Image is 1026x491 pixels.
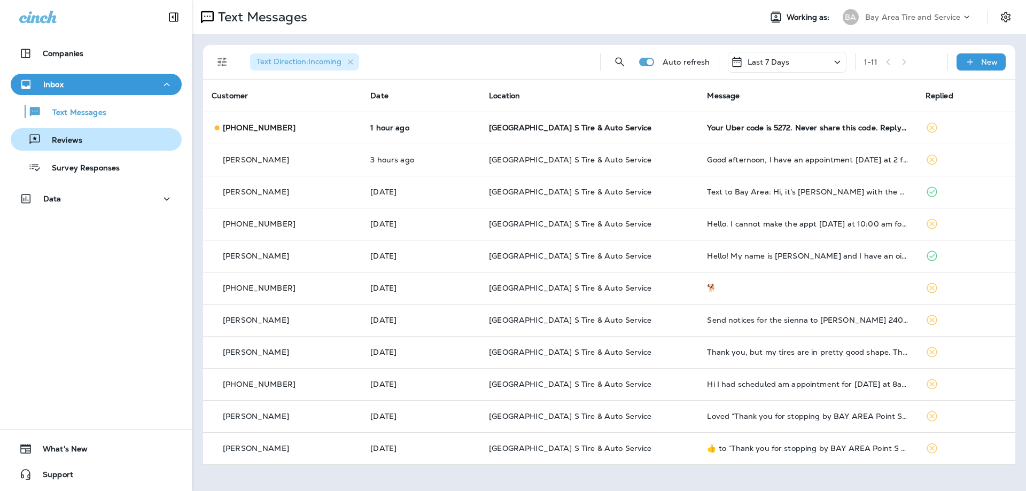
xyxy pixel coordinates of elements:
[489,251,651,261] span: [GEOGRAPHIC_DATA] S Tire & Auto Service
[707,284,908,292] div: 🐕
[489,91,520,100] span: Location
[707,220,908,228] div: Hello. I cannot make the appt tomorrow at 10:00 am for oil change.
[707,444,908,453] div: ​👍​ to “ Thank you for stopping by BAY AREA Point S Tire & Auto Service! If you're happy with the...
[370,316,472,324] p: Sep 12, 2025 10:06 AM
[42,108,106,118] p: Text Messages
[250,53,359,71] div: Text Direction:Incoming
[707,188,908,196] div: Text to Bay Area: Hi, it’s Dan Landry with the 2019 Impreza, we’ve owned it since new. Never in a...
[43,194,61,203] p: Data
[489,379,651,389] span: [GEOGRAPHIC_DATA] S Tire & Auto Service
[748,58,790,66] p: Last 7 Days
[707,316,908,324] div: Send notices for the sienna to Paul 2404265586
[43,49,83,58] p: Companies
[489,155,651,165] span: [GEOGRAPHIC_DATA] S Tire & Auto Service
[223,220,296,228] p: [PHONE_NUMBER]
[11,156,182,178] button: Survey Responses
[223,380,296,388] p: [PHONE_NUMBER]
[223,188,289,196] p: [PERSON_NAME]
[707,380,908,388] div: Hi I had scheduled am appointment for Monday at 8am. Can I reschedule that for Wednesday with a t...
[370,284,472,292] p: Sep 12, 2025 05:58 PM
[370,188,472,196] p: Sep 16, 2025 07:54 AM
[11,100,182,123] button: Text Messages
[256,57,341,66] span: Text Direction : Incoming
[370,252,472,260] p: Sep 14, 2025 08:21 PM
[707,252,908,260] div: Hello! My name is Magdalena and I have an oil change & all 4 tire replacement for my 2017 Honda A...
[707,155,908,164] div: Good afternoon, I have an appointment today at 2 for an oil change, unfortunately I won't be able...
[223,348,289,356] p: [PERSON_NAME]
[489,187,651,197] span: [GEOGRAPHIC_DATA] S Tire & Auto Service
[489,411,651,421] span: [GEOGRAPHIC_DATA] S Tire & Auto Service
[489,443,651,453] span: [GEOGRAPHIC_DATA] S Tire & Auto Service
[43,80,64,89] p: Inbox
[41,136,82,146] p: Reviews
[159,6,189,28] button: Collapse Sidebar
[370,123,472,132] p: Sep 17, 2025 01:52 PM
[223,155,289,164] p: [PERSON_NAME]
[214,9,307,25] p: Text Messages
[11,43,182,64] button: Companies
[926,91,953,100] span: Replied
[370,412,472,420] p: Sep 11, 2025 07:51 AM
[787,13,832,22] span: Working as:
[11,128,182,151] button: Reviews
[981,58,998,66] p: New
[489,283,651,293] span: [GEOGRAPHIC_DATA] S Tire & Auto Service
[223,316,289,324] p: [PERSON_NAME]
[11,464,182,485] button: Support
[223,444,289,453] p: [PERSON_NAME]
[864,58,878,66] div: 1 - 11
[32,445,88,457] span: What's New
[212,51,233,73] button: Filters
[489,219,651,229] span: [GEOGRAPHIC_DATA] S Tire & Auto Service
[489,123,651,133] span: [GEOGRAPHIC_DATA] S Tire & Auto Service
[11,438,182,459] button: What's New
[489,315,651,325] span: [GEOGRAPHIC_DATA] S Tire & Auto Service
[707,412,908,420] div: Loved “Thank you for stopping by BAY AREA Point S Tire & Auto Service! If you're happy with the s...
[370,155,472,164] p: Sep 17, 2025 12:06 PM
[663,58,710,66] p: Auto refresh
[212,91,248,100] span: Customer
[865,13,961,21] p: Bay Area Tire and Service
[223,252,289,260] p: [PERSON_NAME]
[11,74,182,95] button: Inbox
[11,188,182,209] button: Data
[707,91,740,100] span: Message
[370,444,472,453] p: Sep 10, 2025 07:13 PM
[609,51,631,73] button: Search Messages
[223,123,296,132] p: [PHONE_NUMBER]
[370,220,472,228] p: Sep 15, 2025 03:19 PM
[707,123,908,132] div: Your Uber code is 5272. Never share this code. Reply STOP ALL to unsubscribe.
[370,348,472,356] p: Sep 11, 2025 10:36 AM
[843,9,859,25] div: BA
[489,347,651,357] span: [GEOGRAPHIC_DATA] S Tire & Auto Service
[223,284,296,292] p: [PHONE_NUMBER]
[996,7,1015,27] button: Settings
[223,412,289,420] p: [PERSON_NAME]
[370,380,472,388] p: Sep 11, 2025 09:30 AM
[41,163,120,174] p: Survey Responses
[32,470,73,483] span: Support
[370,91,388,100] span: Date
[707,348,908,356] div: Thank you, but my tires are in pretty good shape. Thanks for your concern.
